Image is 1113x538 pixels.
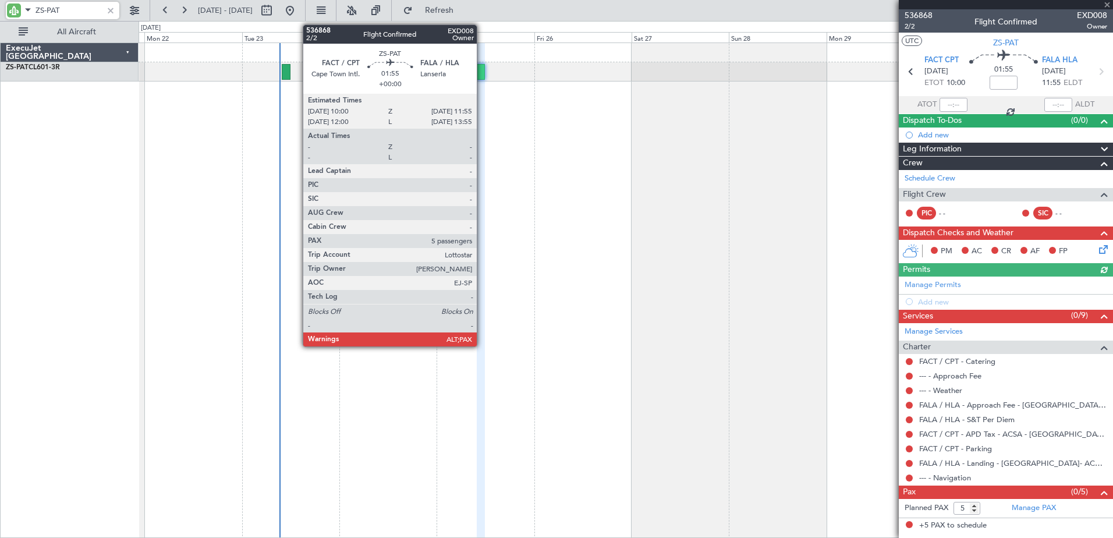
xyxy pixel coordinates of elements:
div: [DATE] [141,23,161,33]
input: A/C (Reg. or Type) [36,2,102,19]
div: Flight Confirmed [974,16,1037,28]
span: ETOT [924,77,944,89]
a: Schedule Crew [905,173,955,185]
span: ELDT [1064,77,1082,89]
a: --- - Approach Fee [919,371,981,381]
button: Refresh [398,1,467,20]
button: All Aircraft [13,23,126,41]
span: All Aircraft [30,28,123,36]
a: --- - Weather [919,385,962,395]
span: FALA HLA [1042,55,1077,66]
span: Flight Crew [903,188,946,201]
span: (0/9) [1071,309,1088,321]
span: ALDT [1075,99,1094,111]
button: UTC [902,36,922,46]
div: SIC [1033,207,1052,220]
div: Fri 26 [534,32,632,43]
div: - - [1055,208,1082,218]
div: Thu 25 [437,32,534,43]
span: Services [903,310,933,323]
span: (0/5) [1071,486,1088,498]
a: --- - Navigation [919,473,971,483]
span: Dispatch To-Dos [903,114,962,128]
span: [DATE] [1042,66,1066,77]
span: Owner [1077,22,1107,31]
span: ZS-PAT [6,64,29,71]
span: 10:00 [947,77,965,89]
span: Dispatch Checks and Weather [903,226,1013,240]
span: Pax [903,486,916,499]
span: [DATE] [924,66,948,77]
span: Charter [903,341,931,354]
div: Mon 22 [144,32,242,43]
div: Sat 27 [632,32,729,43]
span: FP [1059,246,1068,257]
span: Crew [903,157,923,170]
a: FACT / CPT - Parking [919,444,992,454]
div: Sun 28 [729,32,826,43]
a: Manage Services [905,326,963,338]
span: [DATE] - [DATE] [198,5,253,16]
a: FACT / CPT - Catering [919,356,995,366]
span: ZS-PAT [993,37,1019,49]
div: Wed 24 [339,32,437,43]
div: Mon 29 [827,32,924,43]
span: (0/0) [1071,114,1088,126]
a: ZS-PATCL601-3R [6,64,60,71]
span: Refresh [415,6,464,15]
a: FACT / CPT - APD Tax - ACSA - [GEOGRAPHIC_DATA] International FACT / CPT [919,429,1107,439]
span: 536868 [905,9,933,22]
div: - - [939,208,965,218]
a: FALA / HLA - Approach Fee - [GEOGRAPHIC_DATA]- ACC # 1800 [919,400,1107,410]
span: 11:55 [1042,77,1061,89]
div: Tue 23 [242,32,339,43]
span: PM [941,246,952,257]
span: AF [1030,246,1040,257]
a: FALA / HLA - S&T Per Diem [919,415,1015,424]
span: EXD008 [1077,9,1107,22]
div: PIC [917,207,936,220]
a: Manage PAX [1012,502,1056,514]
div: Add new [918,130,1107,140]
span: +5 PAX to schedule [919,520,987,532]
span: FACT CPT [924,55,959,66]
span: Leg Information [903,143,962,156]
label: Planned PAX [905,502,948,514]
span: CR [1001,246,1011,257]
a: FALA / HLA - Landing - [GEOGRAPHIC_DATA]- ACC # 1800 [919,458,1107,468]
span: 01:55 [994,64,1013,76]
span: 2/2 [905,22,933,31]
span: ATOT [917,99,937,111]
span: AC [972,246,982,257]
